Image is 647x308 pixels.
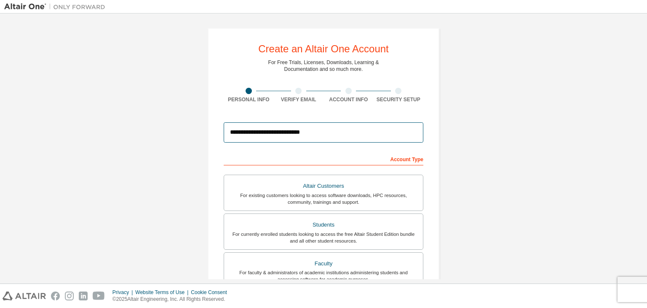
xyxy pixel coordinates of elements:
[274,96,324,103] div: Verify Email
[229,219,418,231] div: Students
[229,269,418,283] div: For faculty & administrators of academic institutions administering students and accessing softwa...
[4,3,110,11] img: Altair One
[3,292,46,300] img: altair_logo.svg
[79,292,88,300] img: linkedin.svg
[224,152,423,165] div: Account Type
[112,296,232,303] p: © 2025 Altair Engineering, Inc. All Rights Reserved.
[229,180,418,192] div: Altair Customers
[51,292,60,300] img: facebook.svg
[323,96,374,103] div: Account Info
[135,289,191,296] div: Website Terms of Use
[268,59,379,73] div: For Free Trials, Licenses, Downloads, Learning & Documentation and so much more.
[258,44,389,54] div: Create an Altair One Account
[65,292,74,300] img: instagram.svg
[229,258,418,270] div: Faculty
[112,289,135,296] div: Privacy
[93,292,105,300] img: youtube.svg
[374,96,424,103] div: Security Setup
[224,96,274,103] div: Personal Info
[229,231,418,244] div: For currently enrolled students looking to access the free Altair Student Edition bundle and all ...
[229,192,418,205] div: For existing customers looking to access software downloads, HPC resources, community, trainings ...
[191,289,232,296] div: Cookie Consent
